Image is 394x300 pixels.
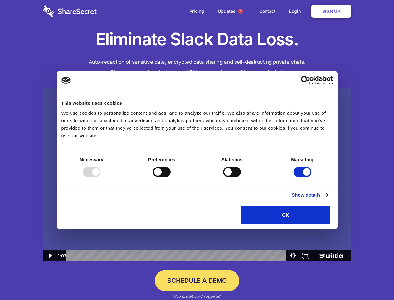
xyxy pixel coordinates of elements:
[173,294,221,299] em: *No credit card required.
[43,250,56,261] button: Play Video
[148,157,175,162] strong: Preferences
[291,157,314,162] strong: Marketing
[311,5,351,18] a: Sign Up
[312,250,351,261] a: Wistia Logo -- Learn More
[61,99,333,107] div: This website uses cookies
[292,191,328,199] a: Show details
[61,77,71,84] img: logo
[299,250,312,261] button: Fullscreen
[283,2,310,21] a: Login
[80,157,104,162] strong: Necessary
[253,2,282,21] a: Contact
[43,57,351,77] h4: Auto-redaction of sensitive data, encrypted data sharing and self-destructing private chats. Shar...
[241,206,330,224] button: OK
[43,28,351,51] h1: Eliminate Slack Data Loss.
[61,109,333,139] div: We use cookies to personalize content and ads, and to analyze our traffic. We also share informat...
[221,157,243,162] strong: Statistics
[278,76,333,85] a: Usercentrics Cookiebot - opens in a new window
[363,269,387,292] iframe: Drift Widget Chat Controller
[287,250,299,261] button: Show settings menu
[43,5,97,17] img: logo-wordmark-white-trans-d4663122ce5f474addd5e946df7df03e33cb6a1c49d2221995e7729f52c070b2.svg
[43,88,351,262] img: Sharesecret
[71,250,284,261] div: Playbar
[238,9,243,14] span: 1
[183,2,210,21] a: Pricing
[155,270,239,291] a: Schedule a Demo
